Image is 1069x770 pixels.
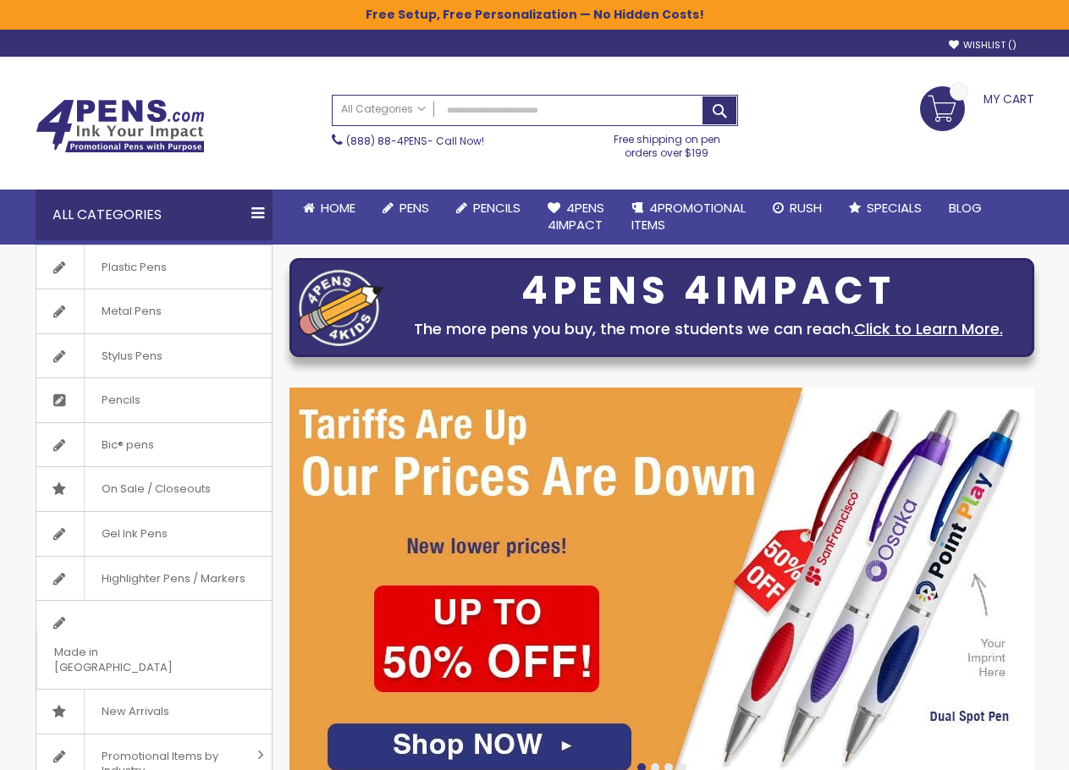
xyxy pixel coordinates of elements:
[631,199,746,234] span: 4PROMOTIONAL ITEMS
[84,334,179,378] span: Stylus Pens
[289,190,369,227] a: Home
[949,39,1017,52] a: Wishlist
[36,190,273,240] div: All Categories
[392,273,1025,309] div: 4PENS 4IMPACT
[84,512,185,556] span: Gel Ink Pens
[369,190,443,227] a: Pens
[36,99,205,153] img: 4Pens Custom Pens and Promotional Products
[36,557,272,601] a: Highlighter Pens / Markers
[759,190,835,227] a: Rush
[548,199,604,234] span: 4Pens 4impact
[399,199,429,217] span: Pens
[84,690,186,734] span: New Arrivals
[473,199,521,217] span: Pencils
[84,378,157,422] span: Pencils
[36,378,272,422] a: Pencils
[36,289,272,333] a: Metal Pens
[36,245,272,289] a: Plastic Pens
[346,134,427,148] a: (888) 88-4PENS
[949,199,982,217] span: Blog
[36,423,272,467] a: Bic® pens
[854,318,1003,339] a: Click to Learn More.
[935,190,995,227] a: Blog
[392,317,1025,341] div: The more pens you buy, the more students we can reach.
[84,245,184,289] span: Plastic Pens
[443,190,534,227] a: Pencils
[84,423,171,467] span: Bic® pens
[36,630,229,689] span: Made in [GEOGRAPHIC_DATA]
[867,199,922,217] span: Specials
[835,190,935,227] a: Specials
[36,690,272,734] a: New Arrivals
[321,199,355,217] span: Home
[36,601,272,689] a: Made in [GEOGRAPHIC_DATA]
[346,134,484,148] span: - Call Now!
[36,334,272,378] a: Stylus Pens
[36,512,272,556] a: Gel Ink Pens
[596,126,738,160] div: Free shipping on pen orders over $199
[618,190,759,245] a: 4PROMOTIONALITEMS
[84,289,179,333] span: Metal Pens
[534,190,618,245] a: 4Pens4impact
[299,269,383,346] img: four_pen_logo.png
[790,199,822,217] span: Rush
[84,467,228,511] span: On Sale / Closeouts
[333,96,434,124] a: All Categories
[36,467,272,511] a: On Sale / Closeouts
[341,102,426,116] span: All Categories
[84,557,262,601] span: Highlighter Pens / Markers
